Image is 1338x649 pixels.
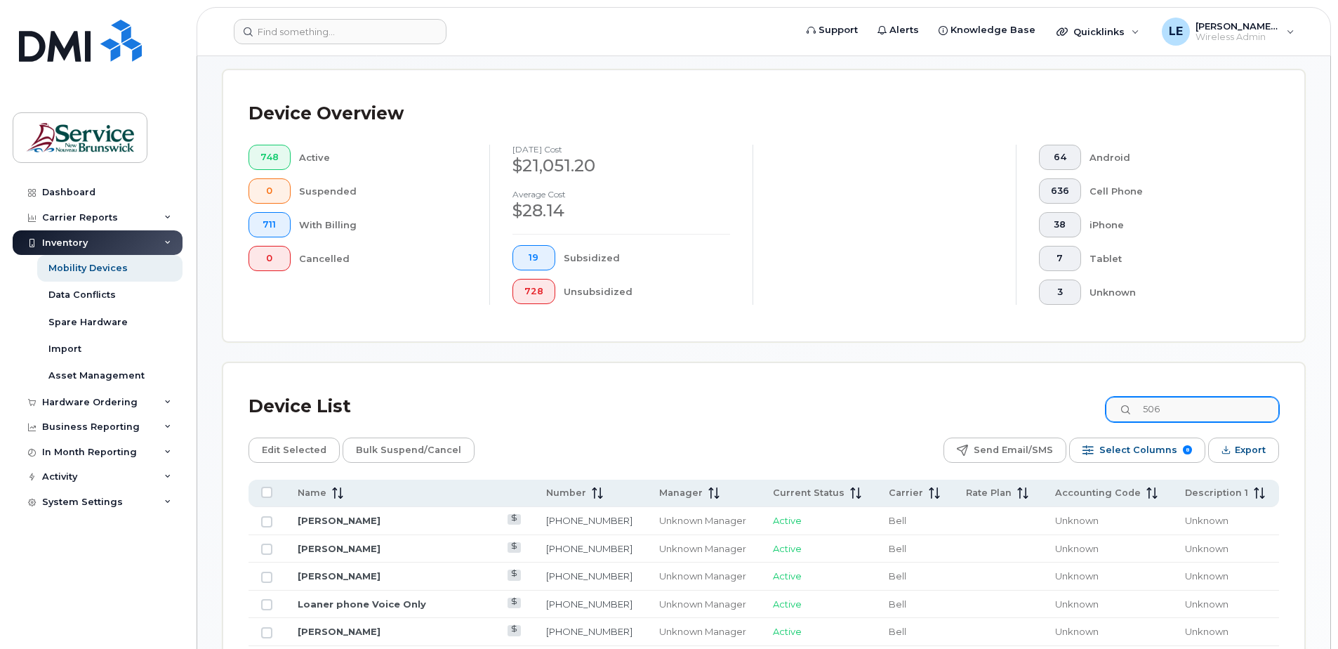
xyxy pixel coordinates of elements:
span: Unknown [1185,598,1228,610]
div: Device Overview [249,96,404,132]
span: 636 [1051,185,1069,197]
span: Accounting Code [1055,487,1141,499]
button: 38 [1039,212,1081,237]
a: View Last Bill [508,514,521,525]
a: [PERSON_NAME] [298,543,380,554]
span: 7 [1051,253,1069,264]
a: [PHONE_NUMBER] [546,515,632,526]
span: Bulk Suspend/Cancel [356,440,461,461]
span: Bell [889,515,906,526]
span: Knowledge Base [950,23,1035,37]
div: Unknown [1089,280,1257,305]
button: Select Columns 8 [1069,438,1205,463]
button: 636 [1039,178,1081,204]
a: [PERSON_NAME] [298,515,380,526]
a: [PHONE_NUMBER] [546,543,632,554]
div: With Billing [299,212,468,237]
span: 19 [524,252,543,263]
span: Quicklinks [1073,26,1125,37]
span: 0 [260,185,279,197]
span: Bell [889,570,906,582]
a: View Last Bill [508,542,521,553]
span: Description 1 [1185,487,1248,499]
div: Cancelled [299,246,468,271]
button: 19 [512,245,555,270]
span: Alerts [889,23,919,37]
div: Unknown Manager [659,542,748,556]
a: View Last Bill [508,625,521,636]
button: 7 [1039,246,1081,271]
span: [PERSON_NAME] (SD/DS) [1195,20,1280,32]
button: 64 [1039,145,1081,170]
div: Suspended [299,178,468,204]
h4: [DATE] cost [512,145,730,154]
input: Search Device List ... [1106,397,1279,422]
a: Knowledge Base [929,16,1045,44]
div: Unsubsidized [564,279,731,304]
span: 728 [524,286,543,297]
span: 748 [260,152,279,163]
button: 3 [1039,280,1081,305]
button: Edit Selected [249,438,340,463]
span: Carrier [889,487,923,499]
div: Android [1089,145,1257,170]
div: Lofstrom, Erin (SD/DS) [1152,18,1304,46]
span: Send Email/SMS [974,440,1053,461]
span: Unknown [1055,515,1099,526]
span: Unknown [1185,626,1228,637]
span: Manager [659,487,703,499]
span: Active [773,598,802,610]
span: Wireless Admin [1195,32,1280,43]
div: Quicklinks [1047,18,1149,46]
button: Bulk Suspend/Cancel [343,438,475,463]
a: Loaner phone Voice Only [298,598,426,610]
button: 711 [249,212,291,237]
a: [PHONE_NUMBER] [546,626,632,637]
span: Active [773,570,802,582]
span: Bell [889,543,906,554]
span: Unknown [1055,626,1099,637]
span: Unknown [1185,515,1228,526]
a: [PHONE_NUMBER] [546,598,632,610]
span: Unknown [1185,570,1228,582]
span: Support [819,23,858,37]
span: Edit Selected [262,440,326,461]
span: Unknown [1185,543,1228,554]
div: Unknown Manager [659,598,748,611]
div: Tablet [1089,246,1257,271]
span: 0 [260,253,279,264]
a: [PERSON_NAME] [298,626,380,637]
span: Unknown [1055,570,1099,582]
div: Device List [249,388,351,425]
span: LE [1169,23,1183,40]
button: 728 [512,279,555,304]
a: [PHONE_NUMBER] [546,570,632,582]
span: Current Status [773,487,844,499]
button: Send Email/SMS [943,438,1066,463]
span: Bell [889,598,906,610]
button: 0 [249,246,291,271]
span: Number [546,487,586,499]
span: 3 [1051,287,1069,298]
button: Export [1208,438,1279,463]
div: Subsidized [564,245,731,270]
button: 748 [249,145,291,170]
span: Unknown [1055,543,1099,554]
span: 38 [1051,219,1069,230]
div: Unknown Manager [659,625,748,638]
div: iPhone [1089,212,1257,237]
span: Active [773,626,802,637]
div: Unknown Manager [659,570,748,583]
span: 64 [1051,152,1069,163]
span: Unknown [1055,598,1099,610]
input: Find something... [234,19,446,44]
button: 0 [249,178,291,204]
div: Unknown Manager [659,514,748,527]
span: Export [1235,440,1266,461]
span: Name [298,487,326,499]
span: Select Columns [1099,440,1177,461]
a: Alerts [868,16,929,44]
a: View Last Bill [508,570,521,580]
span: Active [773,515,802,526]
span: 8 [1183,445,1192,454]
